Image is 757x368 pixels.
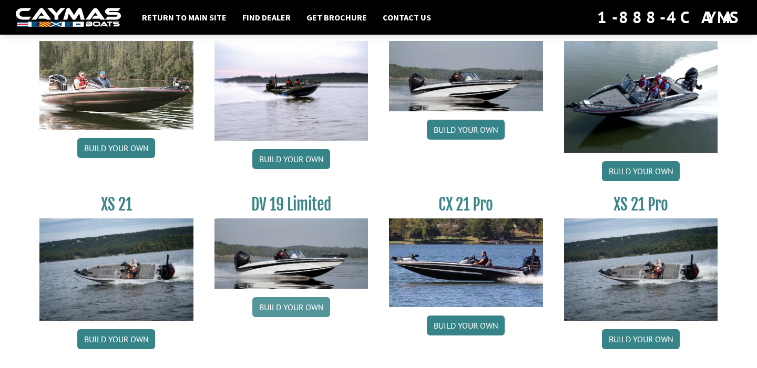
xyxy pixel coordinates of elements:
[564,195,718,214] h3: XS 21 Pro
[16,8,121,27] img: white-logo-c9c8dbefe5ff5ceceb0f0178aa75bf4bb51f6bca0971e226c86eb53dfe498488.png
[77,138,155,158] a: Build your own
[214,218,369,289] img: dv-19-ban_from_website_for_caymas_connect.png
[214,195,369,214] h3: DV 19 Limited
[389,195,543,214] h3: CX 21 Pro
[137,10,232,24] a: Return to main site
[237,10,296,24] a: Find Dealer
[77,329,155,349] a: Build your own
[602,329,680,349] a: Build your own
[39,218,193,321] img: XS_21_thumbnail.jpg
[564,218,718,321] img: XS_21_thumbnail.jpg
[389,41,543,111] img: dv-19-ban_from_website_for_caymas_connect.png
[377,10,436,24] a: Contact Us
[564,41,718,153] img: DV_20_from_website_for_caymas_connect.png
[597,6,741,29] div: 1-888-4CAYMAS
[252,297,330,317] a: Build your own
[602,161,680,181] a: Build your own
[389,218,543,307] img: CX-21Pro_thumbnail.jpg
[252,149,330,169] a: Build your own
[214,41,369,141] img: DV22_original_motor_cropped_for_caymas_connect.jpg
[427,316,505,335] a: Build your own
[39,195,193,214] h3: XS 21
[427,120,505,140] a: Build your own
[39,41,193,129] img: CX21_thumb.jpg
[301,10,372,24] a: Get Brochure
